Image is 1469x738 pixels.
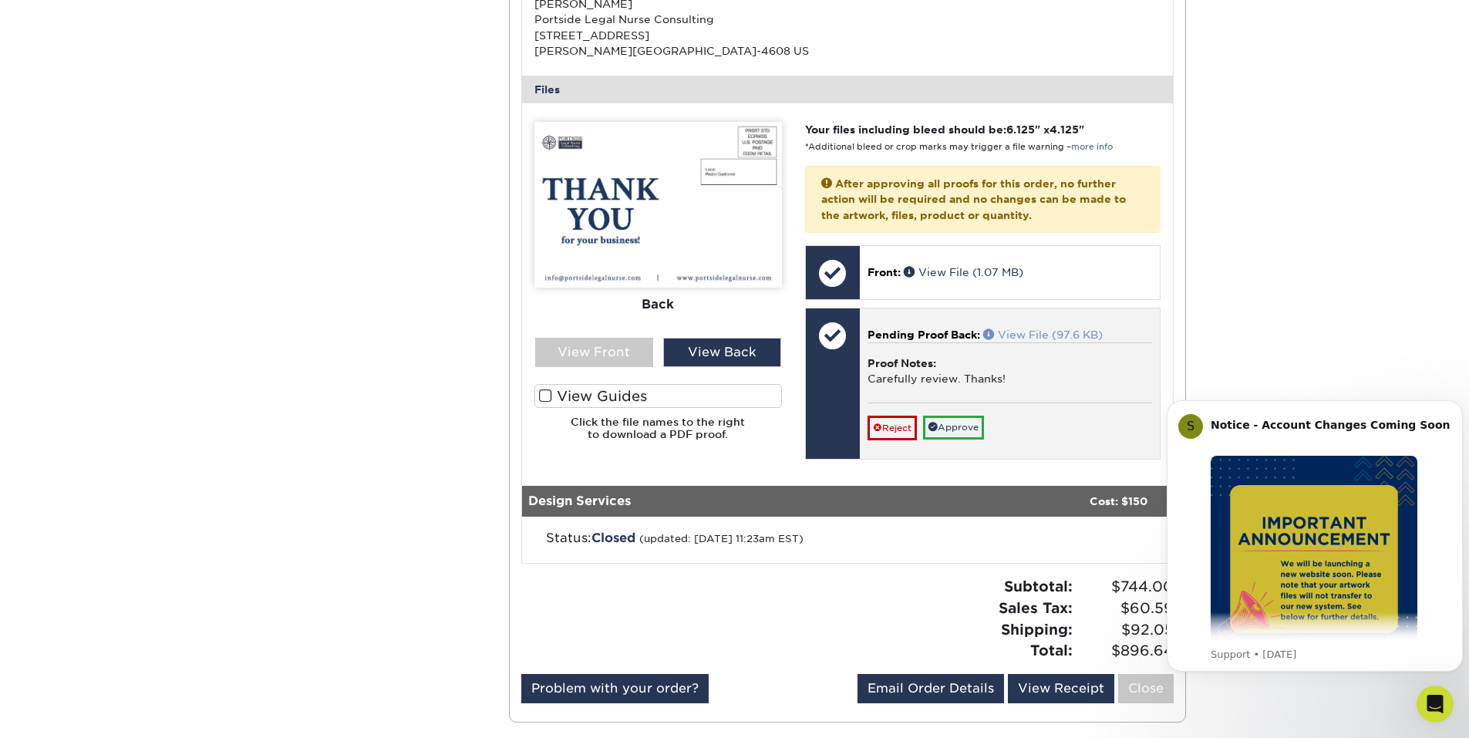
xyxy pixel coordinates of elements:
span: Closed [591,531,635,545]
span: $896.64 [1077,640,1174,662]
span: Pending Proof Back: [868,329,980,341]
strong: Shipping: [1001,621,1073,638]
a: View File (97.6 KB) [983,329,1103,341]
div: Files [522,76,1173,103]
strong: Proof Notes: [868,357,936,369]
span: 6.125 [1006,123,1035,136]
span: $744.00 [1077,576,1174,598]
a: more info [1071,142,1113,152]
a: Close [1118,674,1174,703]
strong: Sales Tax: [999,599,1073,616]
strong: After approving all proofs for this order, no further action will be required and no changes can ... [821,177,1126,221]
small: (updated: [DATE] 11:23am EST) [639,533,804,544]
strong: Your files including bleed should be: " x " [805,123,1084,136]
iframe: Intercom live chat [1417,686,1454,723]
span: 4.125 [1050,123,1079,136]
div: View Back [663,338,781,367]
label: View Guides [534,384,782,408]
iframe: Google Customer Reviews [4,691,131,733]
a: Email Order Details [857,674,1004,703]
span: Front: [868,266,901,278]
span: $60.59 [1077,598,1174,619]
div: View Front [535,338,653,367]
div: Status: [534,529,952,548]
small: *Additional bleed or crop marks may trigger a file warning – [805,142,1113,152]
strong: Cost: $150 [1090,495,1147,507]
a: View Receipt [1008,674,1114,703]
a: View File (1.07 MB) [904,266,1023,278]
a: Approve [923,416,984,440]
a: Reject [868,416,917,440]
a: Problem with your order? [521,674,709,703]
strong: Subtotal: [1004,578,1073,595]
div: Back [534,288,782,322]
h6: Click the file names to the right to download a PDF proof. [534,416,782,453]
strong: Design Services [528,494,631,508]
iframe: Intercom notifications message [1161,377,1469,696]
div: Carefully review. Thanks! [868,342,1152,403]
span: $92.05 [1077,619,1174,641]
strong: Total: [1030,642,1073,659]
